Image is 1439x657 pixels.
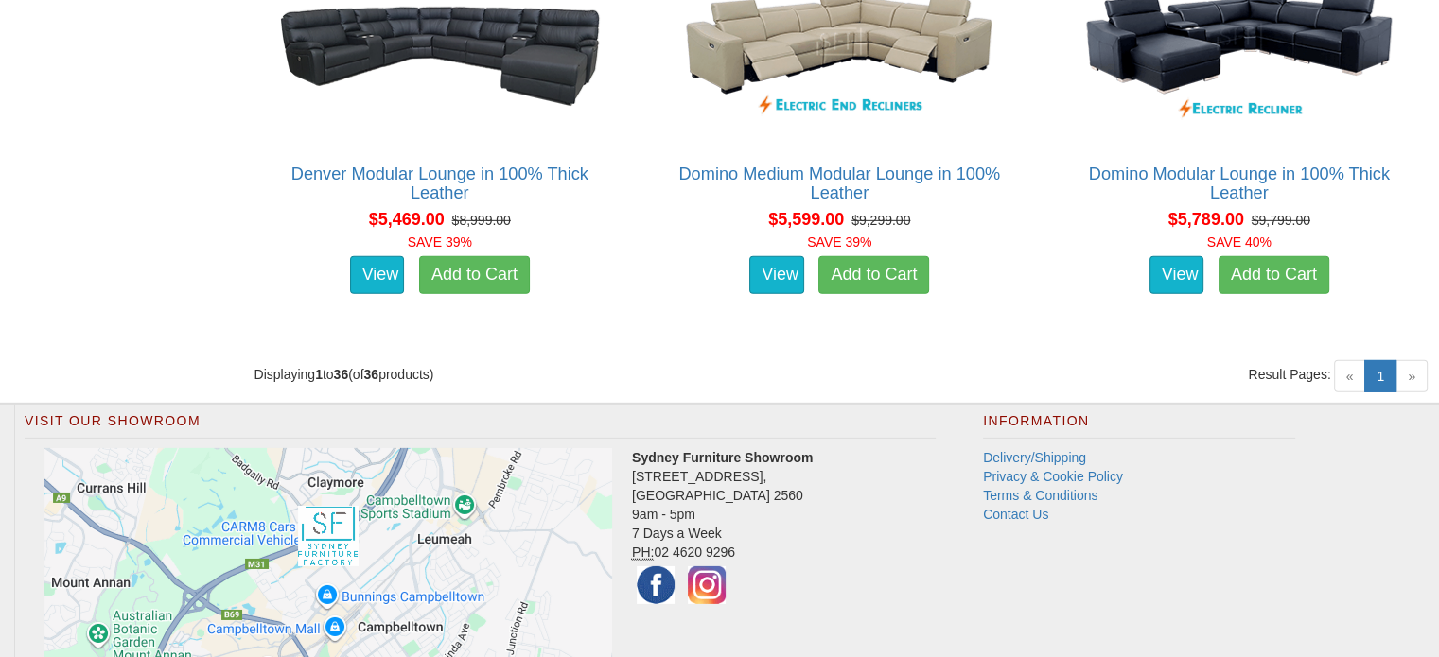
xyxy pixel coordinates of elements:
[983,469,1123,484] a: Privacy & Cookie Policy
[983,450,1086,465] a: Delivery/Shipping
[1149,256,1204,294] a: View
[632,545,654,561] abbr: Phone
[408,234,472,250] font: SAVE 39%
[983,488,1097,503] a: Terms & Conditions
[334,367,349,382] strong: 36
[632,450,813,465] strong: Sydney Furniture Showroom
[369,210,445,229] span: $5,469.00
[1395,360,1428,392] span: »
[315,367,323,382] strong: 1
[1334,360,1366,392] span: «
[1219,256,1329,294] a: Add to Cart
[419,256,530,294] a: Add to Cart
[291,164,588,202] a: Denver Modular Lounge in 100% Thick Leather
[1248,365,1330,384] span: Result Pages:
[807,234,871,250] font: SAVE 39%
[983,507,1048,522] a: Contact Us
[350,256,405,294] a: View
[240,365,840,384] div: Displaying to (of products)
[851,213,910,228] del: $9,299.00
[983,414,1295,439] h2: Information
[1168,210,1244,229] span: $5,789.00
[818,256,929,294] a: Add to Cart
[1089,164,1390,202] a: Domino Modular Lounge in 100% Thick Leather
[768,210,844,229] span: $5,599.00
[452,213,511,228] del: $8,999.00
[25,414,936,439] h2: Visit Our Showroom
[1207,234,1272,250] font: SAVE 40%
[678,164,1000,202] a: Domino Medium Modular Lounge in 100% Leather
[749,256,804,294] a: View
[683,562,730,609] img: Instagram
[1364,360,1396,392] a: 1
[1252,213,1310,228] del: $9,799.00
[632,562,679,609] img: Facebook
[364,367,379,382] strong: 36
